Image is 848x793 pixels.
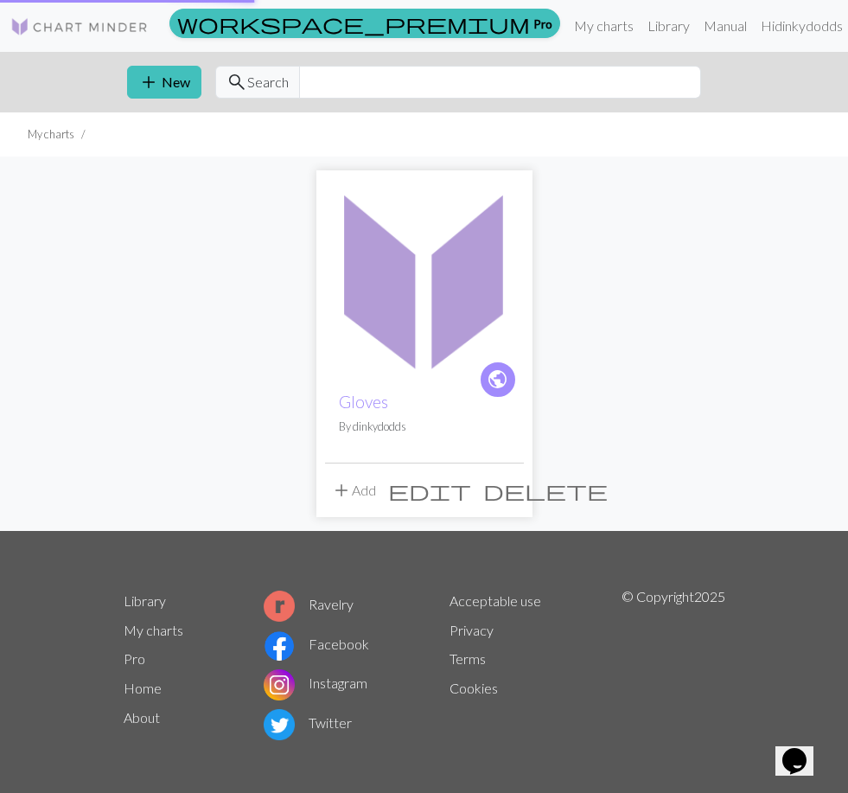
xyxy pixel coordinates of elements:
[487,362,508,397] i: public
[264,669,295,700] img: Instagram logo
[264,636,369,652] a: Facebook
[339,419,510,435] p: By dinkydodds
[247,72,289,93] span: Search
[124,709,160,726] a: About
[264,675,367,691] a: Instagram
[450,650,486,667] a: Terms
[775,724,831,776] iframe: chat widget
[226,70,247,94] span: search
[138,70,159,94] span: add
[264,714,352,731] a: Twitter
[124,592,166,609] a: Library
[325,474,382,507] button: Add
[450,622,494,638] a: Privacy
[331,478,352,502] span: add
[450,592,541,609] a: Acceptable use
[641,9,697,43] a: Library
[325,179,524,378] img: Gloves
[622,586,725,744] p: © Copyright 2025
[264,596,354,612] a: Ravelry
[177,11,530,35] span: workspace_premium
[124,650,145,667] a: Pro
[450,680,498,696] a: Cookies
[382,474,477,507] button: Edit
[325,268,524,285] a: Gloves
[487,366,508,393] span: public
[388,478,471,502] span: edit
[477,474,614,507] button: Delete
[567,9,641,43] a: My charts
[479,361,517,399] a: public
[169,9,560,38] a: Pro
[339,392,388,412] a: Gloves
[264,630,295,662] img: Facebook logo
[124,622,183,638] a: My charts
[264,709,295,740] img: Twitter logo
[264,591,295,622] img: Ravelry logo
[10,16,149,37] img: Logo
[28,126,74,143] li: My charts
[127,66,201,99] button: New
[124,680,162,696] a: Home
[388,480,471,501] i: Edit
[697,9,754,43] a: Manual
[483,478,608,502] span: delete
